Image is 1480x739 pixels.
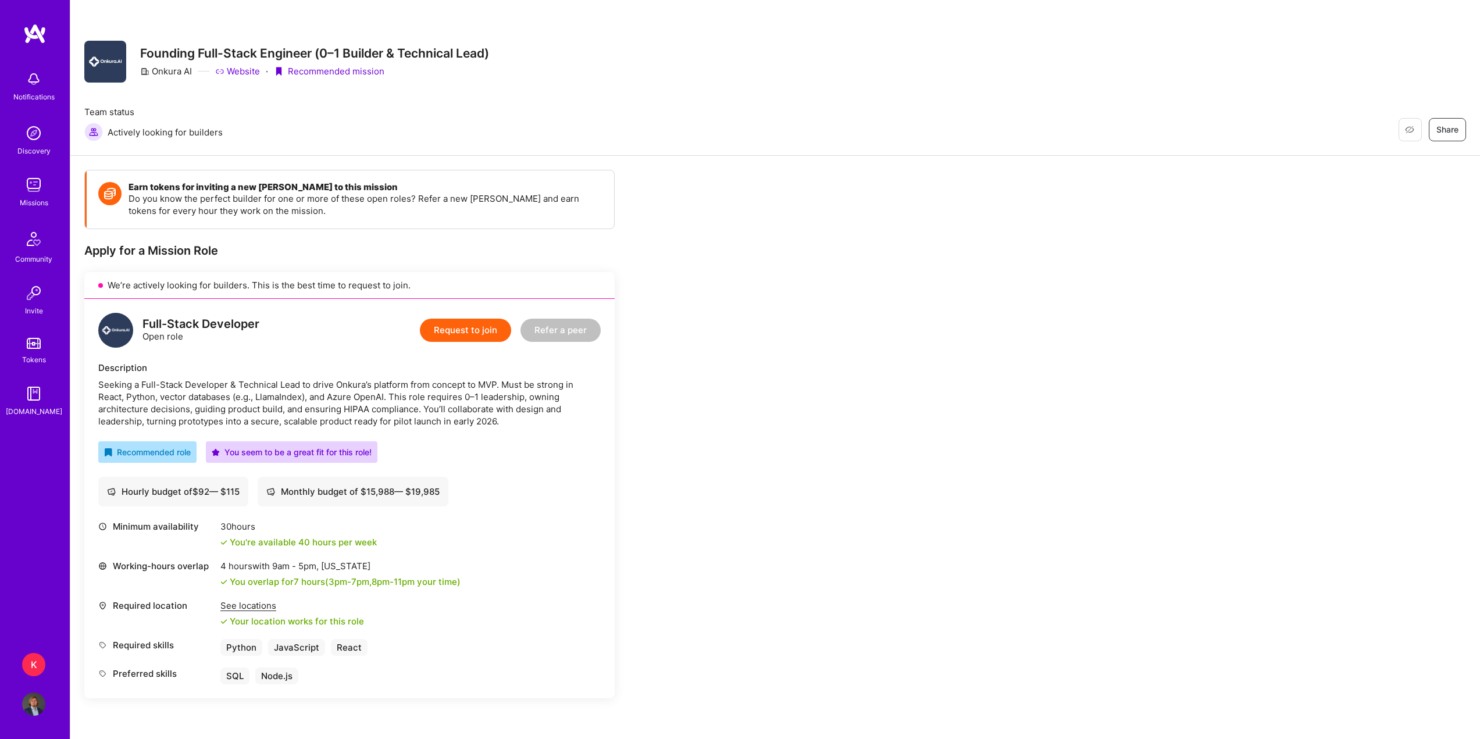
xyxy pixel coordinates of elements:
[20,225,48,253] img: Community
[84,41,126,83] img: Company Logo
[420,319,511,342] button: Request to join
[220,599,364,612] div: See locations
[329,576,369,587] span: 3pm - 7pm
[220,615,364,627] div: Your location works for this role
[129,192,602,217] p: Do you know the perfect builder for one or more of these open roles? Refer a new [PERSON_NAME] an...
[22,692,45,716] img: User Avatar
[98,520,215,533] div: Minimum availability
[220,639,262,656] div: Python
[22,67,45,91] img: bell
[98,522,107,531] i: icon Clock
[140,67,149,76] i: icon CompanyGray
[22,173,45,197] img: teamwork
[220,579,227,586] i: icon Check
[22,354,46,366] div: Tokens
[22,122,45,145] img: discovery
[270,561,321,572] span: 9am - 5pm ,
[274,65,384,77] div: Recommended mission
[266,65,268,77] div: ·
[98,599,215,612] div: Required location
[25,305,43,317] div: Invite
[220,539,227,546] i: icon Check
[98,601,107,610] i: icon Location
[6,405,62,417] div: [DOMAIN_NAME]
[13,91,55,103] div: Notifications
[98,669,107,678] i: icon Tag
[212,448,220,456] i: icon PurpleStar
[27,338,41,349] img: tokens
[372,576,415,587] span: 8pm - 11pm
[266,485,440,498] div: Monthly budget of $ 15,988 — $ 19,985
[104,446,191,458] div: Recommended role
[98,313,133,348] img: logo
[1405,125,1414,134] i: icon EyeClosed
[98,667,215,680] div: Preferred skills
[1436,124,1458,135] span: Share
[220,536,377,548] div: You're available 40 hours per week
[84,243,615,258] div: Apply for a Mission Role
[19,653,48,676] a: K
[98,182,122,205] img: Token icon
[84,123,103,141] img: Actively looking for builders
[520,319,601,342] button: Refer a peer
[274,67,283,76] i: icon PurpleRibbon
[129,182,602,192] h4: Earn tokens for inviting a new [PERSON_NAME] to this mission
[230,576,461,588] div: You overlap for 7 hours ( your time)
[23,23,47,44] img: logo
[1429,118,1466,141] button: Share
[22,281,45,305] img: Invite
[266,487,275,496] i: icon Cash
[215,65,260,77] a: Website
[142,318,259,342] div: Open role
[255,667,298,684] div: Node.js
[17,145,51,157] div: Discovery
[107,487,116,496] i: icon Cash
[104,448,112,456] i: icon RecommendedBadge
[84,106,223,118] span: Team status
[98,562,107,570] i: icon World
[220,560,461,572] div: 4 hours with [US_STATE]
[22,653,45,676] div: K
[142,318,259,330] div: Full-Stack Developer
[107,485,240,498] div: Hourly budget of $ 92 — $ 115
[84,272,615,299] div: We’re actively looking for builders. This is the best time to request to join.
[331,639,368,656] div: React
[22,382,45,405] img: guide book
[98,641,107,649] i: icon Tag
[212,446,372,458] div: You seem to be a great fit for this role!
[140,46,489,60] h3: Founding Full-Stack Engineer (0–1 Builder & Technical Lead)
[108,126,223,138] span: Actively looking for builders
[98,362,601,374] div: Description
[268,639,325,656] div: JavaScript
[20,197,48,209] div: Missions
[98,379,601,427] div: Seeking a Full-Stack Developer & Technical Lead to drive Onkura’s platform from concept to MVP. M...
[98,639,215,651] div: Required skills
[220,618,227,625] i: icon Check
[140,65,192,77] div: Onkura AI
[98,560,215,572] div: Working-hours overlap
[220,520,377,533] div: 30 hours
[19,692,48,716] a: User Avatar
[15,253,52,265] div: Community
[369,576,372,587] span: ,
[220,667,249,684] div: SQL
